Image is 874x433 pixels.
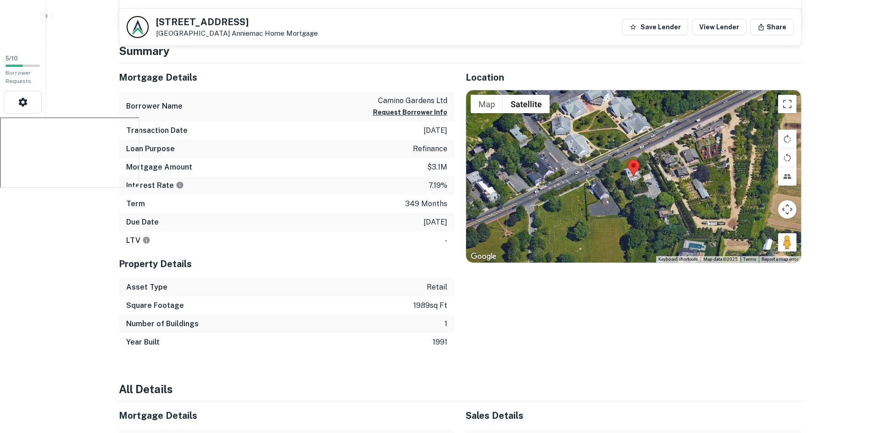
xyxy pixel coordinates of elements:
[126,300,184,311] h6: Square Footage
[445,318,447,329] p: 1
[6,55,18,62] span: 5 / 10
[373,107,447,118] button: Request Borrower Info
[251,5,390,27] td: camino gardens ltd
[778,233,796,252] button: Drag Pegman onto the map to open Street View
[427,162,447,173] p: $3.1m
[468,251,499,263] img: Google
[119,257,455,271] h5: Property Details
[126,282,167,293] h6: Asset Type
[126,125,188,136] h6: Transaction Date
[423,217,447,228] p: [DATE]
[126,235,150,246] h6: LTV
[119,5,251,27] td: [DATE]
[762,257,798,262] a: Report a map error
[778,95,796,113] button: Toggle fullscreen view
[413,143,447,154] p: refinance
[429,180,447,191] p: 7.19%
[156,29,318,38] p: [GEOGRAPHIC_DATA]
[126,198,145,209] h6: Term
[778,130,796,148] button: Rotate map clockwise
[445,235,447,246] p: -
[466,409,802,422] h5: Sales Details
[126,217,159,228] h6: Due Date
[423,125,447,136] p: [DATE]
[828,360,874,404] iframe: Chat Widget
[6,70,31,84] span: Borrower Requests
[778,200,796,219] button: Map camera controls
[692,19,746,35] a: View Lender
[119,43,802,59] h4: Summary
[413,300,447,311] p: 1989 sq ft
[778,167,796,186] button: Tilt map
[126,101,183,112] h6: Borrower Name
[142,236,150,244] svg: LTVs displayed on the website are for informational purposes only and may be reported incorrectly...
[433,337,447,348] p: 1991
[405,198,447,209] p: 349 months
[126,337,160,348] h6: Year Built
[119,409,455,422] h5: Mortgage Details
[232,29,318,37] a: Anniemac Home Mortgage
[486,5,587,27] td: -
[703,257,738,262] span: Map data ©2025
[119,71,455,84] h5: Mortgage Details
[471,95,503,113] button: Show street map
[658,256,698,263] button: Keyboard shortcuts
[468,251,499,263] a: Open this area in Google Maps (opens a new window)
[126,180,184,191] h6: Interest Rate
[373,95,447,106] p: camino gardens ltd
[587,5,723,27] td: $500k
[427,282,447,293] p: retail
[466,71,802,84] h5: Location
[126,162,192,173] h6: Mortgage Amount
[622,19,688,35] button: Save Lender
[126,318,199,329] h6: Number of Buildings
[119,381,802,397] h4: All Details
[126,143,175,154] h6: Loan Purpose
[778,148,796,167] button: Rotate map counterclockwise
[743,257,756,262] a: Terms
[750,19,794,35] button: Share
[503,95,550,113] button: Show satellite imagery
[156,17,318,27] h5: [STREET_ADDRESS]
[176,181,184,189] svg: The interest rates displayed on the website are for informational purposes only and may be report...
